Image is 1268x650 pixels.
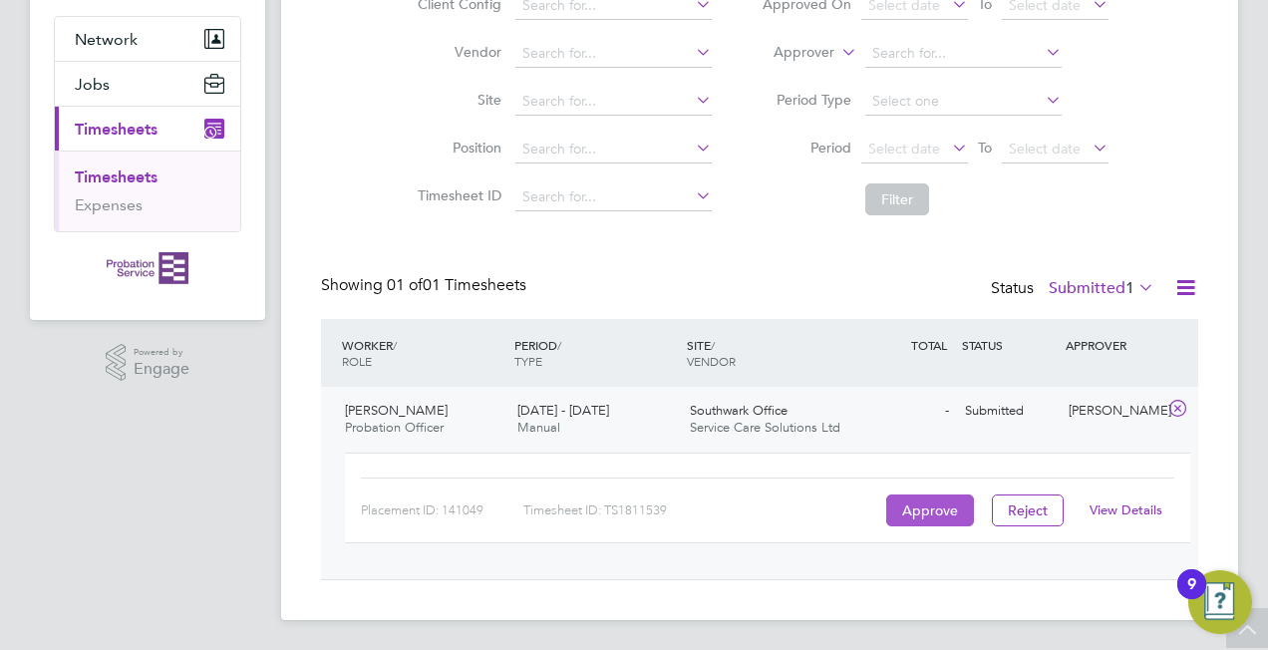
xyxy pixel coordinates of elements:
input: Select one [865,88,1062,116]
span: / [393,337,397,353]
input: Search for... [865,40,1062,68]
span: Southwark Office [690,402,788,419]
div: Timesheets [55,151,240,231]
label: Vendor [412,43,501,61]
span: Manual [517,419,560,436]
div: 9 [1187,584,1196,610]
span: VENDOR [687,353,736,369]
span: Engage [134,361,189,378]
button: Reject [992,494,1064,526]
input: Search for... [515,136,712,163]
span: ROLE [342,353,372,369]
span: Select date [1009,140,1081,158]
span: Select date [868,140,940,158]
span: Jobs [75,75,110,94]
label: Period Type [762,91,851,109]
button: Network [55,17,240,61]
span: 01 of [387,275,423,295]
span: [DATE] - [DATE] [517,402,609,419]
button: Timesheets [55,107,240,151]
span: / [557,337,561,353]
span: To [972,135,998,161]
button: Open Resource Center, 9 new notifications [1188,570,1252,634]
span: 01 Timesheets [387,275,526,295]
span: TOTAL [911,337,947,353]
div: Showing [321,275,530,296]
a: Powered byEngage [106,344,190,382]
div: STATUS [957,327,1061,363]
div: Timesheet ID: TS1811539 [523,494,881,526]
span: Service Care Solutions Ltd [690,419,840,436]
button: Approve [886,494,974,526]
span: Timesheets [75,120,158,139]
div: SITE [682,327,854,379]
span: Powered by [134,344,189,361]
span: 1 [1125,278,1134,298]
label: Period [762,139,851,157]
label: Site [412,91,501,109]
span: Network [75,30,138,49]
span: TYPE [514,353,542,369]
a: Go to home page [54,252,241,284]
input: Search for... [515,183,712,211]
button: Filter [865,183,929,215]
img: probationservice-logo-retina.png [107,252,187,284]
div: [PERSON_NAME] [1061,395,1164,428]
label: Approver [745,43,834,63]
a: Expenses [75,195,143,214]
a: Timesheets [75,167,158,186]
span: Probation Officer [345,419,444,436]
button: Jobs [55,62,240,106]
div: Status [991,275,1158,303]
div: Submitted [957,395,1061,428]
div: APPROVER [1061,327,1164,363]
div: Placement ID: 141049 [361,494,523,526]
input: Search for... [515,40,712,68]
label: Submitted [1049,278,1154,298]
a: View Details [1090,501,1162,518]
label: Timesheet ID [412,186,501,204]
label: Position [412,139,501,157]
div: - [853,395,957,428]
span: [PERSON_NAME] [345,402,448,419]
div: WORKER [337,327,509,379]
div: PERIOD [509,327,682,379]
span: / [711,337,715,353]
input: Search for... [515,88,712,116]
